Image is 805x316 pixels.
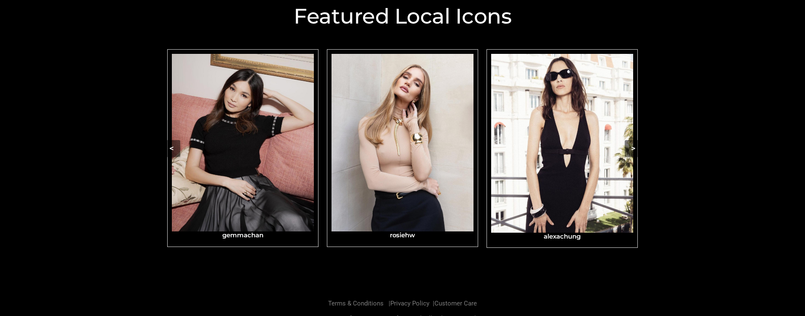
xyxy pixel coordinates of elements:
h2: Featured Local Icons​ [163,6,642,27]
a: Privacy Policy | [390,300,434,307]
button: > [625,140,642,157]
img: rosiehw [331,54,474,231]
a: Terms & Conditions | [328,300,390,307]
h3: alexachung [491,233,633,240]
img: alexachung [491,54,633,233]
button: < [163,140,180,157]
h3: rosiehw [331,231,474,239]
a: Customer Care [434,300,477,307]
img: gemmachan [172,54,314,231]
div: Carousel Navigation [163,49,642,248]
a: alexachungalexachung [487,49,638,248]
h3: gemmachan [172,231,314,239]
a: rosiehwrosiehw [327,49,478,247]
a: gemmachangemmachan [167,49,318,247]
